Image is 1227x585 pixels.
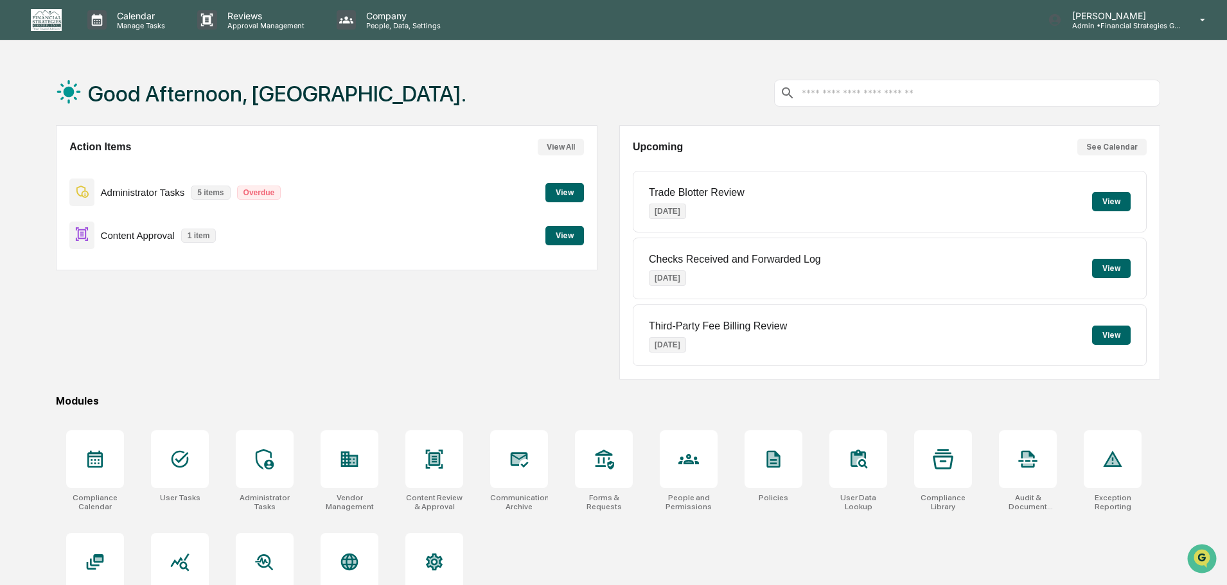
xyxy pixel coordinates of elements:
p: Checks Received and Forwarded Log [649,254,821,265]
a: 🗄️Attestations [88,157,164,180]
p: Content Approval [101,230,175,241]
div: Administrator Tasks [236,493,294,511]
div: Compliance Calendar [66,493,124,511]
p: Trade Blotter Review [649,187,745,198]
button: View [1092,192,1131,211]
span: Pylon [128,218,155,227]
button: View [1092,259,1131,278]
div: Compliance Library [914,493,972,511]
p: Admin • Financial Strategies Group (FSG) [1062,21,1181,30]
a: 🖐️Preclearance [8,157,88,180]
p: Administrator Tasks [101,187,185,198]
p: Company [356,10,447,21]
h2: Upcoming [633,141,683,153]
button: View [1092,326,1131,345]
a: Powered byPylon [91,217,155,227]
div: Start new chat [44,98,211,111]
div: Audit & Document Logs [999,493,1057,511]
div: 🖐️ [13,163,23,173]
div: Forms & Requests [575,493,633,511]
p: Reviews [217,10,311,21]
button: View All [538,139,584,155]
p: [DATE] [649,270,686,286]
a: 🔎Data Lookup [8,181,86,204]
h1: Good Afternoon, [GEOGRAPHIC_DATA]. [88,81,466,107]
h2: Action Items [69,141,131,153]
div: Content Review & Approval [405,493,463,511]
div: Exception Reporting [1084,493,1142,511]
p: 1 item [181,229,216,243]
p: Third-Party Fee Billing Review [649,320,787,332]
a: View [545,229,584,241]
p: Approval Management [217,21,311,30]
p: [DATE] [649,204,686,219]
a: View [545,186,584,198]
iframe: Open customer support [1186,543,1221,577]
button: See Calendar [1077,139,1147,155]
div: User Tasks [160,493,200,502]
button: Start new chat [218,102,234,118]
p: [PERSON_NAME] [1062,10,1181,21]
span: Preclearance [26,162,83,175]
button: View [545,183,584,202]
p: People, Data, Settings [356,21,447,30]
button: View [545,226,584,245]
div: User Data Lookup [829,493,887,511]
p: 5 items [191,186,230,200]
div: Vendor Management [321,493,378,511]
span: Attestations [106,162,159,175]
p: Calendar [107,10,172,21]
div: Communications Archive [490,493,548,511]
span: Data Lookup [26,186,81,199]
div: 🔎 [13,188,23,198]
img: logo [31,9,62,31]
div: Modules [56,395,1160,407]
div: People and Permissions [660,493,718,511]
p: How can we help? [13,27,234,48]
img: 1746055101610-c473b297-6a78-478c-a979-82029cc54cd1 [13,98,36,121]
p: Manage Tasks [107,21,172,30]
p: Overdue [237,186,281,200]
div: Policies [759,493,788,502]
div: 🗄️ [93,163,103,173]
div: We're available if you need us! [44,111,163,121]
p: [DATE] [649,337,686,353]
